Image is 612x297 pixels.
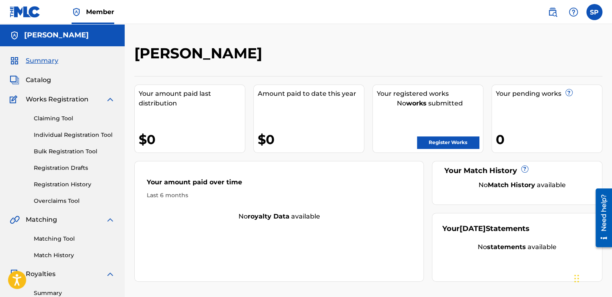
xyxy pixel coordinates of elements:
[442,242,592,252] div: No available
[34,180,115,189] a: Registration History
[544,4,561,20] a: Public Search
[442,223,530,234] div: Your Statements
[565,4,581,20] div: Help
[10,215,20,225] img: Matching
[135,212,423,221] div: No available
[569,7,578,17] img: help
[572,258,612,297] iframe: Chat Widget
[487,243,526,251] strong: statements
[548,7,557,17] img: search
[406,99,427,107] strong: works
[24,31,89,40] h5: Santosh Pasman
[258,89,364,99] div: Amount paid to date this year
[10,95,20,104] img: Works Registration
[147,177,411,191] div: Your amount paid over time
[34,197,115,205] a: Overclaims Tool
[589,186,612,250] iframe: Resource Center
[26,215,57,225] span: Matching
[105,215,115,225] img: expand
[417,136,479,148] a: Register Works
[139,89,245,108] div: Your amount paid last distribution
[34,235,115,243] a: Matching Tool
[377,89,483,99] div: Your registered works
[26,95,88,104] span: Works Registration
[496,130,602,148] div: 0
[10,56,19,66] img: Summary
[442,165,592,176] div: Your Match History
[34,251,115,260] a: Match History
[10,75,51,85] a: CatalogCatalog
[248,212,290,220] strong: royalty data
[72,7,81,17] img: Top Rightsholder
[34,114,115,123] a: Claiming Tool
[105,95,115,104] img: expand
[86,7,114,16] span: Member
[496,89,602,99] div: Your pending works
[377,99,483,108] div: No submitted
[258,130,364,148] div: $0
[34,147,115,156] a: Bulk Registration Tool
[10,269,19,279] img: Royalties
[522,166,528,172] span: ?
[488,181,535,189] strong: Match History
[566,89,572,96] span: ?
[10,31,19,40] img: Accounts
[10,75,19,85] img: Catalog
[10,56,58,66] a: SummarySummary
[34,131,115,139] a: Individual Registration Tool
[586,4,602,20] div: User Menu
[139,130,245,148] div: $0
[452,180,592,190] div: No available
[574,266,579,291] div: Drag
[26,75,51,85] span: Catalog
[134,44,266,62] h2: [PERSON_NAME]
[10,6,41,18] img: MLC Logo
[26,56,58,66] span: Summary
[460,224,486,233] span: [DATE]
[147,191,411,200] div: Last 6 months
[34,164,115,172] a: Registration Drafts
[26,269,55,279] span: Royalties
[105,269,115,279] img: expand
